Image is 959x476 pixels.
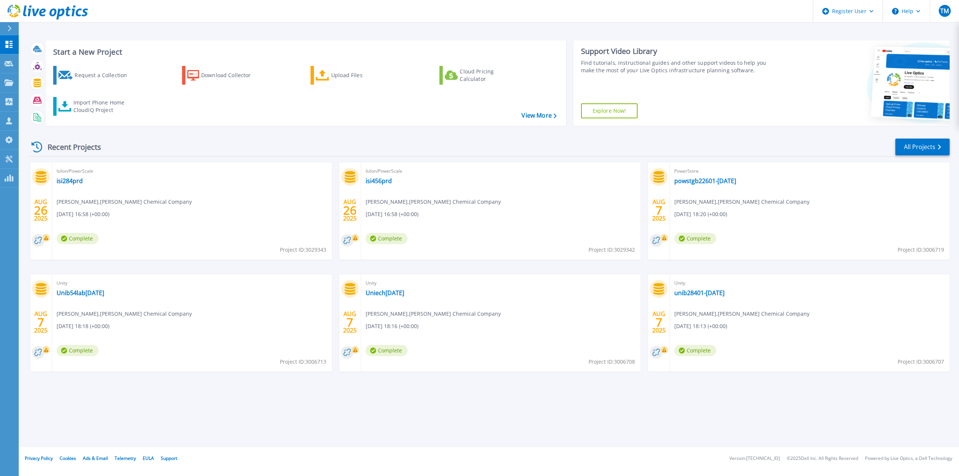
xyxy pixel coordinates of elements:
div: AUG 2025 [34,197,48,224]
span: Project ID: 3006719 [898,246,944,254]
span: Isilon/PowerScale [57,167,327,175]
span: Complete [57,233,99,244]
span: [PERSON_NAME] , [PERSON_NAME] Chemical Company [366,198,501,206]
span: TM [940,8,949,14]
span: Complete [674,345,716,356]
a: Privacy Policy [25,455,53,461]
a: All Projects [895,139,950,155]
span: [PERSON_NAME] , [PERSON_NAME] Chemical Company [57,310,192,318]
a: Cookies [60,455,76,461]
a: powstgb22601-[DATE] [674,177,736,185]
a: Cloud Pricing Calculator [439,66,523,85]
li: Version: [TECHNICAL_ID] [729,456,780,461]
a: EULA [143,455,154,461]
span: [DATE] 16:58 (+00:00) [366,210,418,218]
span: [DATE] 18:16 (+00:00) [366,322,418,330]
a: Uniech[DATE] [366,289,404,297]
span: Unity [366,279,636,287]
div: AUG 2025 [343,197,357,224]
li: © 2025 Dell Inc. All Rights Reserved [787,456,858,461]
span: 26 [34,207,48,213]
span: [PERSON_NAME] , [PERSON_NAME] Chemical Company [674,198,810,206]
span: [PERSON_NAME] , [PERSON_NAME] Chemical Company [674,310,810,318]
span: [DATE] 18:13 (+00:00) [674,322,727,330]
a: Telemetry [115,455,136,461]
span: 7 [37,319,44,325]
span: 7 [656,207,662,213]
span: [PERSON_NAME] , [PERSON_NAME] Chemical Company [366,310,501,318]
span: Unity [57,279,327,287]
div: Download Collector [201,68,261,83]
span: Project ID: 3029342 [589,246,635,254]
span: Complete [366,233,408,244]
div: Cloud Pricing Calculator [460,68,520,83]
span: [DATE] 18:18 (+00:00) [57,322,109,330]
span: Unity [674,279,945,287]
a: Explore Now! [581,103,638,118]
a: Unib54lab[DATE] [57,289,104,297]
a: unib28401-[DATE] [674,289,724,297]
a: Ads & Email [83,455,108,461]
a: Upload Files [311,66,394,85]
div: Support Video Library [581,46,775,56]
div: Recent Projects [29,138,111,156]
span: Isilon/PowerScale [366,167,636,175]
div: AUG 2025 [343,309,357,336]
span: Project ID: 3029343 [280,246,326,254]
div: AUG 2025 [652,309,666,336]
div: Find tutorials, instructional guides and other support videos to help you make the most of your L... [581,59,775,74]
span: 26 [343,207,357,213]
div: AUG 2025 [652,197,666,224]
a: isi284prd [57,177,83,185]
span: 7 [347,319,353,325]
span: [PERSON_NAME] , [PERSON_NAME] Chemical Company [57,198,192,206]
h3: Start a New Project [53,48,556,56]
span: [DATE] 16:58 (+00:00) [57,210,109,218]
span: PowerStore [674,167,945,175]
div: AUG 2025 [34,309,48,336]
div: Upload Files [331,68,391,83]
a: View More [521,112,556,119]
span: Complete [366,345,408,356]
span: 7 [656,319,662,325]
div: Import Phone Home CloudIQ Project [73,99,132,114]
span: Project ID: 3006708 [589,358,635,366]
span: Complete [674,233,716,244]
a: Request a Collection [53,66,137,85]
li: Powered by Live Optics, a Dell Technology [865,456,952,461]
span: Project ID: 3006707 [898,358,944,366]
div: Request a Collection [75,68,134,83]
a: isi456prd [366,177,392,185]
span: Project ID: 3006713 [280,358,326,366]
a: Support [161,455,177,461]
span: Complete [57,345,99,356]
a: Download Collector [182,66,266,85]
span: [DATE] 18:20 (+00:00) [674,210,727,218]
